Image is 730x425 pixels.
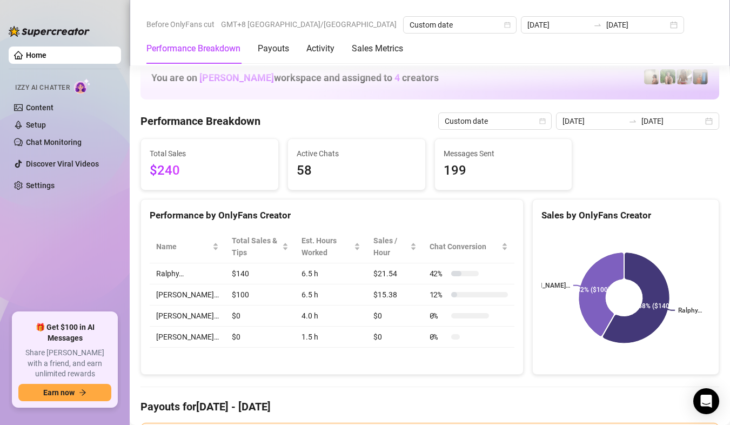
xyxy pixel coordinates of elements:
[18,348,111,380] span: Share [PERSON_NAME] with a friend, and earn unlimited rewards
[221,16,397,32] span: GMT+8 [GEOGRAPHIC_DATA]/[GEOGRAPHIC_DATA]
[9,26,90,37] img: logo-BBDzfeDw.svg
[26,121,46,129] a: Setup
[516,282,570,289] text: [PERSON_NAME]…
[295,306,367,327] td: 4.0 h
[373,235,408,258] span: Sales / Hour
[151,72,439,84] h1: You are on workspace and assigned to creators
[225,306,295,327] td: $0
[628,117,637,125] span: to
[258,42,289,55] div: Payouts
[423,230,514,263] th: Chat Conversion
[539,118,546,124] span: calendar
[593,21,602,29] span: to
[15,83,70,93] span: Izzy AI Chatter
[593,21,602,29] span: swap-right
[225,284,295,306] td: $100
[693,69,708,84] img: Wayne
[156,241,210,253] span: Name
[367,230,423,263] th: Sales / Hour
[150,208,514,223] div: Performance by OnlyFans Creator
[26,160,99,168] a: Discover Viral Videos
[302,235,352,258] div: Est. Hours Worked
[677,69,692,84] img: Nathaniel
[150,306,225,327] td: [PERSON_NAME]…
[430,331,447,343] span: 0 %
[430,241,499,253] span: Chat Conversion
[225,263,295,284] td: $140
[18,384,111,401] button: Earn nowarrow-right
[306,42,334,55] div: Activity
[367,284,423,306] td: $15.38
[150,284,225,306] td: [PERSON_NAME]…
[641,115,703,127] input: End date
[430,289,447,301] span: 12 %
[140,399,719,414] h4: Payouts for [DATE] - [DATE]
[394,72,400,83] span: 4
[26,51,46,59] a: Home
[678,307,702,314] text: Ralphy…
[295,327,367,348] td: 1.5 h
[225,230,295,263] th: Total Sales & Tips
[150,148,270,160] span: Total Sales
[410,17,510,33] span: Custom date
[150,161,270,181] span: $240
[140,114,260,129] h4: Performance Breakdown
[444,148,564,160] span: Messages Sent
[26,103,53,112] a: Content
[295,284,367,306] td: 6.5 h
[26,181,55,190] a: Settings
[693,388,719,414] div: Open Intercom Messenger
[660,69,675,84] img: Nathaniel
[146,16,215,32] span: Before OnlyFans cut
[367,263,423,284] td: $21.54
[199,72,274,83] span: [PERSON_NAME]
[644,69,659,84] img: Ralphy
[367,327,423,348] td: $0
[146,42,240,55] div: Performance Breakdown
[43,388,75,397] span: Earn now
[232,235,280,258] span: Total Sales & Tips
[444,161,564,181] span: 199
[541,208,710,223] div: Sales by OnlyFans Creator
[562,115,624,127] input: Start date
[430,310,447,322] span: 0 %
[79,389,86,396] span: arrow-right
[297,161,417,181] span: 58
[367,306,423,327] td: $0
[74,78,91,94] img: AI Chatter
[225,327,295,348] td: $0
[504,22,511,28] span: calendar
[430,268,447,280] span: 42 %
[445,113,545,129] span: Custom date
[150,327,225,348] td: [PERSON_NAME]…
[352,42,403,55] div: Sales Metrics
[297,148,417,160] span: Active Chats
[150,263,225,284] td: Ralphy…
[628,117,637,125] span: swap-right
[527,19,589,31] input: Start date
[606,19,668,31] input: End date
[295,263,367,284] td: 6.5 h
[150,230,225,263] th: Name
[26,138,82,147] a: Chat Monitoring
[18,322,111,343] span: 🎁 Get $100 in AI Messages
